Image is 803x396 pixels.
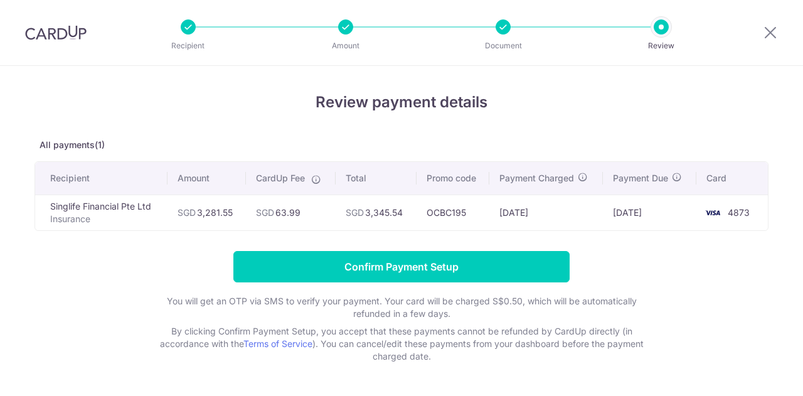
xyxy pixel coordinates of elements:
[50,213,157,225] p: Insurance
[151,295,652,320] p: You will get an OTP via SMS to verify your payment. Your card will be charged S$0.50, which will ...
[417,162,489,195] th: Promo code
[35,162,168,195] th: Recipient
[723,358,790,390] iframe: Opens a widget where you can find more information
[700,205,725,220] img: <span class="translation_missing" title="translation missing: en.account_steps.new_confirm_form.b...
[168,195,247,230] td: 3,281.55
[489,195,603,230] td: [DATE]
[246,195,335,230] td: 63.99
[346,207,364,218] span: SGD
[256,172,305,185] span: CardUp Fee
[178,207,196,218] span: SGD
[603,195,696,230] td: [DATE]
[35,91,768,114] h4: Review payment details
[615,40,708,52] p: Review
[728,207,750,218] span: 4873
[151,325,652,363] p: By clicking Confirm Payment Setup, you accept that these payments cannot be refunded by CardUp di...
[499,172,574,185] span: Payment Charged
[696,162,768,195] th: Card
[35,195,168,230] td: Singlife Financial Pte Ltd
[613,172,668,185] span: Payment Due
[142,40,235,52] p: Recipient
[457,40,550,52] p: Document
[336,162,417,195] th: Total
[417,195,489,230] td: OCBC195
[299,40,392,52] p: Amount
[233,251,570,282] input: Confirm Payment Setup
[168,162,247,195] th: Amount
[35,139,768,151] p: All payments(1)
[25,25,87,40] img: CardUp
[256,207,274,218] span: SGD
[243,338,312,349] a: Terms of Service
[336,195,417,230] td: 3,345.54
